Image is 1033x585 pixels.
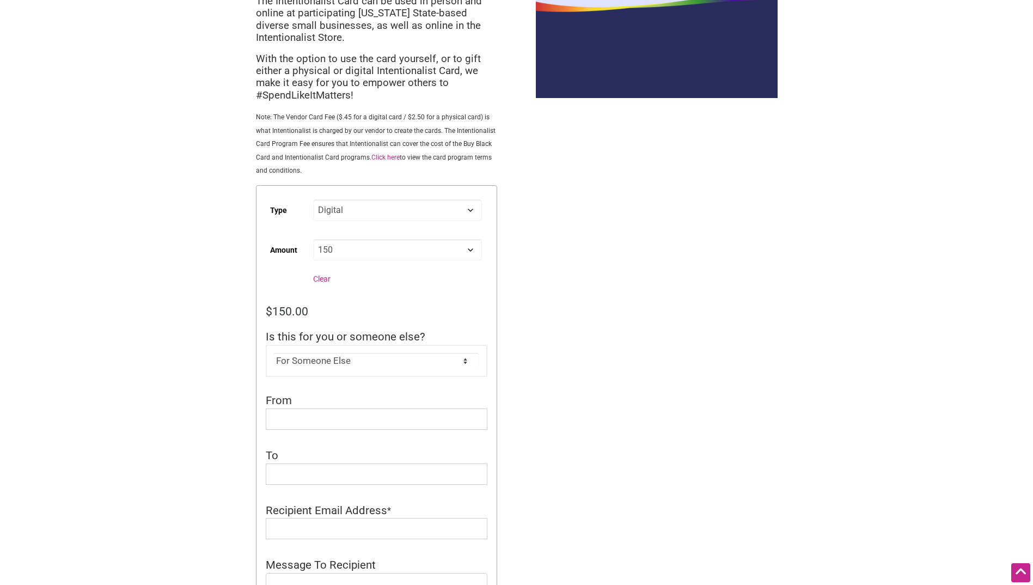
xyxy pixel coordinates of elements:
[273,353,479,369] select: Is this for you or someone else?
[266,518,487,539] input: Recipient Email Address
[256,113,496,174] span: Note: The Vendor Card Fee ($.45 for a digital card / $2.50 for a physical card) is what Intention...
[266,304,308,318] bdi: 150.00
[1011,563,1030,582] div: Scroll Back to Top
[266,504,387,517] span: Recipient Email Address
[270,198,287,223] label: Type
[371,154,400,161] a: Click here
[266,464,487,485] input: To
[266,330,425,343] span: Is this for you or someone else?
[266,409,487,430] input: From
[270,238,297,263] label: Amount
[266,449,278,462] span: To
[256,53,497,102] p: With the option to use the card yourself, or to gift either a physical or digital Intentionalist ...
[266,304,272,318] span: $
[313,275,331,283] a: Clear options
[266,558,376,571] span: Message To Recipient
[266,394,292,407] span: From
